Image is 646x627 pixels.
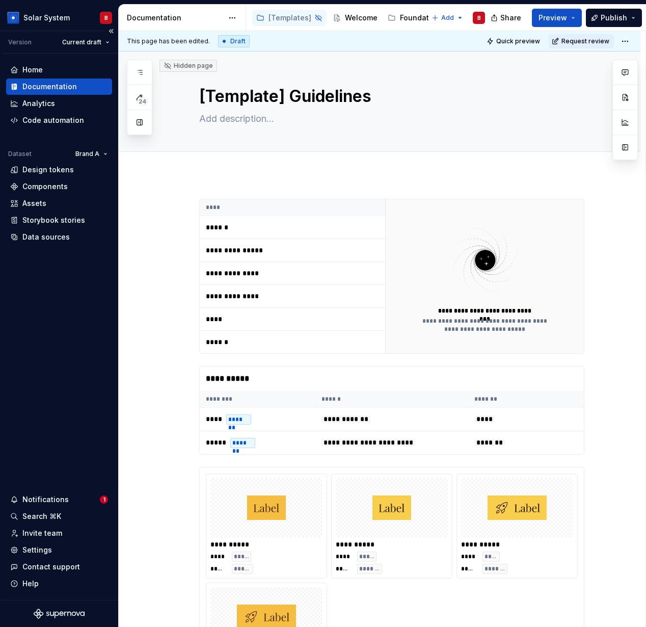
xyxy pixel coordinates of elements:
[6,491,112,508] button: Notifications1
[58,35,114,49] button: Current draft
[22,562,80,572] div: Contact support
[22,165,74,175] div: Design tokens
[268,13,311,23] div: [Templates]
[8,38,32,46] div: Version
[8,150,32,158] div: Dataset
[104,14,108,22] div: B
[6,95,112,112] a: Analytics
[2,7,116,29] button: Solar SystemB
[62,38,101,46] span: Current draft
[532,9,582,27] button: Preview
[23,13,70,23] div: Solar System
[127,37,210,45] span: This page has been edited.
[127,13,223,23] div: Documentation
[500,13,521,23] span: Share
[22,545,52,555] div: Settings
[6,79,112,95] a: Documentation
[428,11,467,25] button: Add
[100,495,108,504] span: 1
[164,62,213,70] div: Hidden page
[22,528,62,538] div: Invite team
[6,559,112,575] button: Contact support
[441,14,454,22] span: Add
[22,198,46,208] div: Assets
[22,511,61,521] div: Search ⌘K
[6,508,112,525] button: Search ⌘K
[400,13,444,23] div: Foundations
[486,9,528,27] button: Share
[22,82,77,92] div: Documentation
[22,579,39,589] div: Help
[6,212,112,228] a: Storybook stories
[22,232,70,242] div: Data sources
[6,525,112,541] a: Invite team
[137,97,148,106] span: 24
[252,8,426,28] div: Page tree
[496,37,540,45] span: Quick preview
[6,542,112,558] a: Settings
[6,162,112,178] a: Design tokens
[75,150,99,158] span: Brand A
[6,178,112,195] a: Components
[6,195,112,212] a: Assets
[345,13,378,23] div: Welcome
[104,24,118,38] button: Collapse sidebar
[22,215,85,225] div: Storybook stories
[561,37,609,45] span: Request review
[384,10,448,26] a: Foundations
[197,84,582,109] textarea: [Template] Guidelines
[329,10,382,26] a: Welcome
[22,494,69,505] div: Notifications
[22,181,68,192] div: Components
[549,34,614,48] button: Request review
[22,98,55,109] div: Analytics
[477,14,481,22] div: B
[483,34,545,48] button: Quick preview
[34,609,85,619] svg: Supernova Logo
[7,12,19,24] img: 049812b6-2877-400d-9dc9-987621144c16.png
[252,10,327,26] a: [Templates]
[601,13,627,23] span: Publish
[6,112,112,128] a: Code automation
[586,9,642,27] button: Publish
[539,13,567,23] span: Preview
[218,35,250,47] div: Draft
[6,576,112,592] button: Help
[6,229,112,245] a: Data sources
[22,115,84,125] div: Code automation
[22,65,43,75] div: Home
[6,62,112,78] a: Home
[71,147,112,161] button: Brand A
